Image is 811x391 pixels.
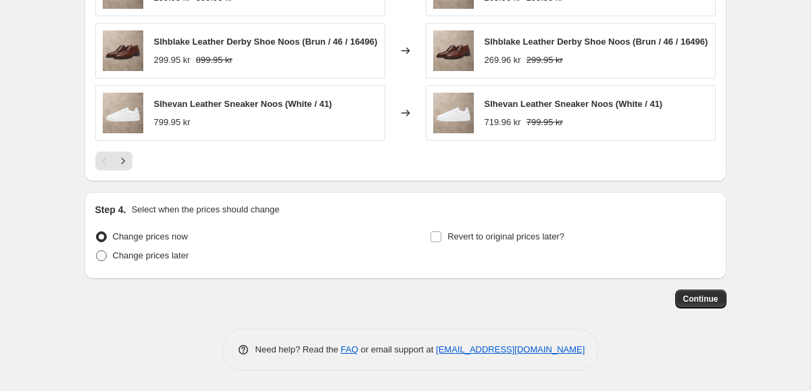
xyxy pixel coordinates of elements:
span: Need help? Read the [255,344,341,354]
span: Slhblake Leather Derby Shoe Noos (Brun / 46 / 16496) [485,37,708,47]
button: Next [114,152,132,170]
span: Continue [683,294,718,304]
h2: Step 4. [95,203,126,216]
span: Slhevan Leather Sneaker Noos (White / 41) [154,99,333,109]
div: 799.95 kr [154,116,191,129]
img: Klassiske_hvide_sneakers_fra_Selected_med_l_deroverdel_sn_relukning_og_gummis_ler._Perfekte_til_b... [433,93,474,133]
img: Design_uden_navn_6169a49c-9ed6-474b-b38a-cdbcdb249c26_80x.png [433,30,474,71]
div: 719.96 kr [485,116,521,129]
a: [EMAIL_ADDRESS][DOMAIN_NAME] [436,344,585,354]
img: Design_uden_navn_6169a49c-9ed6-474b-b38a-cdbcdb249c26_80x.png [103,30,143,71]
img: Klassiske_hvide_sneakers_fra_Selected_med_l_deroverdel_sn_relukning_og_gummis_ler._Perfekte_til_b... [103,93,143,133]
span: Change prices later [113,250,189,260]
strike: 899.95 kr [196,53,232,67]
div: 269.96 kr [485,53,521,67]
nav: Pagination [95,152,132,170]
span: or email support at [358,344,436,354]
a: FAQ [341,344,358,354]
span: Change prices now [113,231,188,241]
p: Select when the prices should change [131,203,279,216]
span: Slhevan Leather Sneaker Noos (White / 41) [485,99,663,109]
button: Continue [675,290,727,308]
strike: 299.95 kr [526,53,563,67]
span: Revert to original prices later? [447,231,564,241]
div: 299.95 kr [154,53,191,67]
strike: 799.95 kr [526,116,563,129]
span: Slhblake Leather Derby Shoe Noos (Brun / 46 / 16496) [154,37,378,47]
